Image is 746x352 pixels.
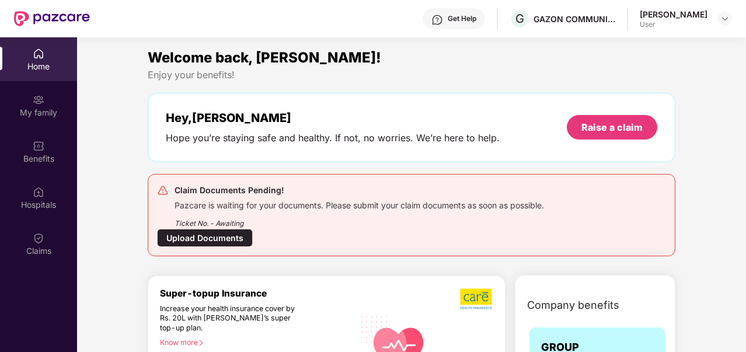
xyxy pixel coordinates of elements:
div: Upload Documents [157,229,253,247]
span: Company benefits [527,297,619,313]
img: New Pazcare Logo [14,11,90,26]
div: Hope you’re staying safe and healthy. If not, no worries. We’re here to help. [166,132,500,144]
div: Pazcare is waiting for your documents. Please submit your claim documents as soon as possible. [175,197,544,211]
div: Super-topup Insurance [160,288,354,299]
div: User [640,20,707,29]
div: Ticket No. - Awaiting [175,211,544,229]
img: svg+xml;base64,PHN2ZyBpZD0iSG9zcGl0YWxzIiB4bWxucz0iaHR0cDovL3d3dy53My5vcmcvMjAwMC9zdmciIHdpZHRoPS... [33,186,44,198]
div: GAZON COMMUNICATIONS INDIA LIMITED [534,13,615,25]
div: Increase your health insurance cover by Rs. 20L with [PERSON_NAME]’s super top-up plan. [160,304,304,333]
span: G [515,12,524,26]
img: svg+xml;base64,PHN2ZyB3aWR0aD0iMjAiIGhlaWdodD0iMjAiIHZpZXdCb3g9IjAgMCAyMCAyMCIgZmlsbD0ibm9uZSIgeG... [33,94,44,106]
div: Enjoy your benefits! [148,69,675,81]
span: Welcome back, [PERSON_NAME]! [148,49,381,66]
img: svg+xml;base64,PHN2ZyBpZD0iSGVscC0zMngzMiIgeG1sbnM9Imh0dHA6Ly93d3cudzMub3JnLzIwMDAvc3ZnIiB3aWR0aD... [431,14,443,26]
div: Raise a claim [581,121,643,134]
img: svg+xml;base64,PHN2ZyB4bWxucz0iaHR0cDovL3d3dy53My5vcmcvMjAwMC9zdmciIHdpZHRoPSIyNCIgaGVpZ2h0PSIyNC... [157,184,169,196]
img: svg+xml;base64,PHN2ZyBpZD0iRHJvcGRvd24tMzJ4MzIiIHhtbG5zPSJodHRwOi8vd3d3LnczLm9yZy8yMDAwL3N2ZyIgd2... [720,14,730,23]
div: [PERSON_NAME] [640,9,707,20]
span: right [198,340,204,346]
div: Hey, [PERSON_NAME] [166,111,500,125]
div: Get Help [448,14,476,23]
div: Know more [160,338,347,346]
img: svg+xml;base64,PHN2ZyBpZD0iQmVuZWZpdHMiIHhtbG5zPSJodHRwOi8vd3d3LnczLm9yZy8yMDAwL3N2ZyIgd2lkdGg9Ij... [33,140,44,152]
img: svg+xml;base64,PHN2ZyBpZD0iQ2xhaW0iIHhtbG5zPSJodHRwOi8vd3d3LnczLm9yZy8yMDAwL3N2ZyIgd2lkdGg9IjIwIi... [33,232,44,244]
div: Claim Documents Pending! [175,183,544,197]
img: svg+xml;base64,PHN2ZyBpZD0iSG9tZSIgeG1sbnM9Imh0dHA6Ly93d3cudzMub3JnLzIwMDAvc3ZnIiB3aWR0aD0iMjAiIG... [33,48,44,60]
img: b5dec4f62d2307b9de63beb79f102df3.png [460,288,493,310]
